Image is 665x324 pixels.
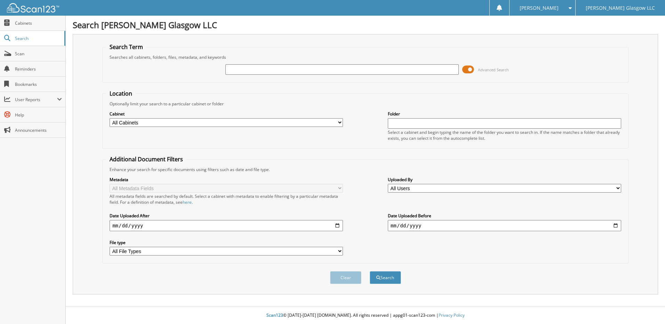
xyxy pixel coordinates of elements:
[106,167,625,172] div: Enhance your search for specific documents using filters such as date and file type.
[110,240,343,245] label: File type
[388,177,621,183] label: Uploaded By
[110,177,343,183] label: Metadata
[110,213,343,219] label: Date Uploaded After
[106,90,136,97] legend: Location
[110,220,343,231] input: start
[370,271,401,284] button: Search
[266,312,283,318] span: Scan123
[106,155,186,163] legend: Additional Document Filters
[388,111,621,117] label: Folder
[15,97,57,103] span: User Reports
[388,213,621,219] label: Date Uploaded Before
[388,129,621,141] div: Select a cabinet and begin typing the name of the folder you want to search in. If the name match...
[7,3,59,13] img: scan123-logo-white.svg
[106,101,625,107] div: Optionally limit your search to a particular cabinet or folder
[330,271,361,284] button: Clear
[106,43,146,51] legend: Search Term
[439,312,465,318] a: Privacy Policy
[15,20,62,26] span: Cabinets
[15,35,61,41] span: Search
[66,307,665,324] div: © [DATE]-[DATE] [DOMAIN_NAME]. All rights reserved | appg01-scan123-com |
[15,51,62,57] span: Scan
[586,6,655,10] span: [PERSON_NAME] Glasgow LLC
[106,54,625,60] div: Searches all cabinets, folders, files, metadata, and keywords
[15,66,62,72] span: Reminders
[73,19,658,31] h1: Search [PERSON_NAME] Glasgow LLC
[15,127,62,133] span: Announcements
[183,199,192,205] a: here
[110,111,343,117] label: Cabinet
[520,6,559,10] span: [PERSON_NAME]
[110,193,343,205] div: All metadata fields are searched by default. Select a cabinet with metadata to enable filtering b...
[15,112,62,118] span: Help
[15,81,62,87] span: Bookmarks
[478,67,509,72] span: Advanced Search
[388,220,621,231] input: end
